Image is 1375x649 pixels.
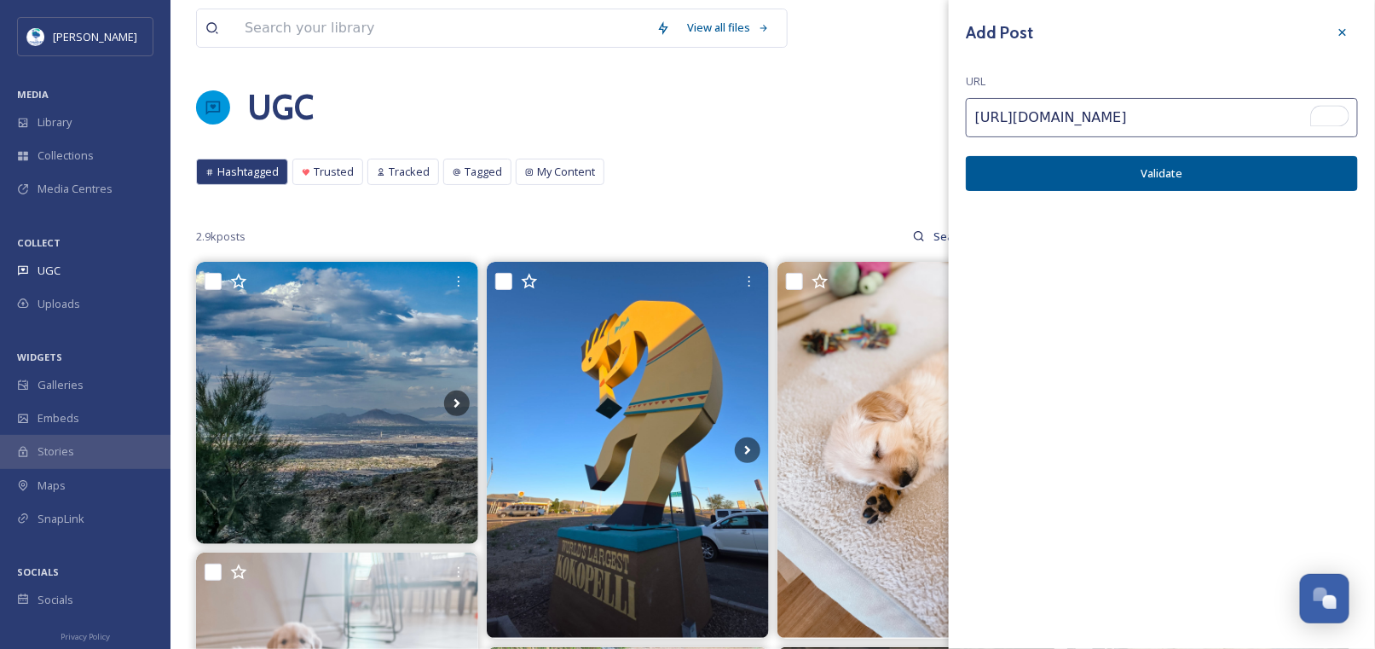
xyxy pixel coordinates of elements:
span: Galleries [38,377,84,393]
span: [PERSON_NAME] [53,29,137,44]
span: URL [966,73,985,90]
span: Media Centres [38,181,113,197]
span: Stories [38,443,74,460]
img: Worlds Largest Kokopelli / Sunset point (at sunrise) / Camp Verde. . (10/8) . #az #arizona #aband... [487,262,769,638]
button: Validate [966,156,1358,191]
span: SnapLink [38,511,84,527]
span: Socials [38,592,73,608]
span: Collections [38,148,94,164]
span: SOCIALS [17,565,59,578]
span: Trusted [314,164,354,180]
input: Search your library [236,9,648,47]
span: UGC [38,263,61,279]
span: MEDIA [17,88,49,101]
img: I only work a few minutes from the entrance to South Mountain Park, so I thought I'd take a trip ... [196,262,478,544]
img: Lucky is all played out… nap time 😴🍀 . . . . 🏷️: #yumagoldens #yumaaz #arizonapuppies #goldenretr... [777,262,1060,638]
span: 2.9k posts [196,229,246,245]
input: Search [925,219,980,253]
span: My Content [537,164,595,180]
input: To enrich screen reader interactions, please activate Accessibility in Grammarly extension settings [966,98,1358,137]
a: Privacy Policy [61,625,110,646]
span: Tagged [465,164,502,180]
span: Privacy Policy [61,631,110,642]
h3: Add Post [966,20,1033,45]
span: Embeds [38,410,79,426]
button: Open Chat [1300,574,1349,623]
span: Library [38,114,72,130]
img: download.jpeg [27,28,44,45]
a: View all files [679,11,778,44]
a: UGC [247,82,314,133]
span: Tracked [389,164,430,180]
span: Uploads [38,296,80,312]
span: Maps [38,478,66,494]
span: COLLECT [17,236,61,249]
span: WIDGETS [17,351,62,363]
span: Hashtagged [217,164,279,180]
